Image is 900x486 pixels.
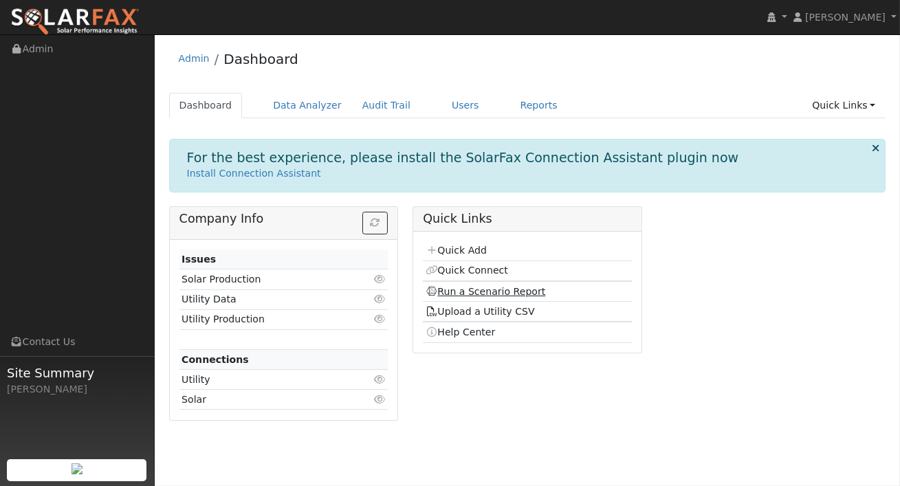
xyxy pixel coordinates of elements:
img: retrieve [72,463,83,474]
strong: Issues [182,254,216,265]
a: Audit Trail [352,93,421,118]
i: Click to view [373,375,386,384]
span: Site Summary [7,364,147,382]
a: Reports [510,93,568,118]
a: Quick Connect [426,265,508,276]
td: Utility Production [179,309,354,329]
a: Quick Links [802,93,886,118]
td: Solar [179,390,354,410]
div: [PERSON_NAME] [7,382,147,397]
td: Utility [179,370,354,390]
a: Help Center [426,327,496,338]
i: Click to view [373,314,386,324]
a: Quick Add [426,245,487,256]
a: Data Analyzer [263,93,352,118]
strong: Connections [182,354,249,365]
img: SolarFax [10,8,140,36]
h5: Quick Links [423,212,631,226]
h1: For the best experience, please install the SolarFax Connection Assistant plugin now [187,150,739,166]
td: Solar Production [179,269,354,289]
a: Dashboard [169,93,243,118]
td: Utility Data [179,289,354,309]
span: [PERSON_NAME] [805,12,886,23]
i: Click to view [373,274,386,284]
a: Run a Scenario Report [426,286,546,297]
a: Install Connection Assistant [187,168,321,179]
i: Click to view [373,294,386,304]
a: Upload a Utility CSV [426,306,535,317]
a: Dashboard [223,51,298,67]
i: Click to view [373,395,386,404]
h5: Company Info [179,212,388,226]
a: Users [441,93,490,118]
a: Admin [179,53,210,64]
